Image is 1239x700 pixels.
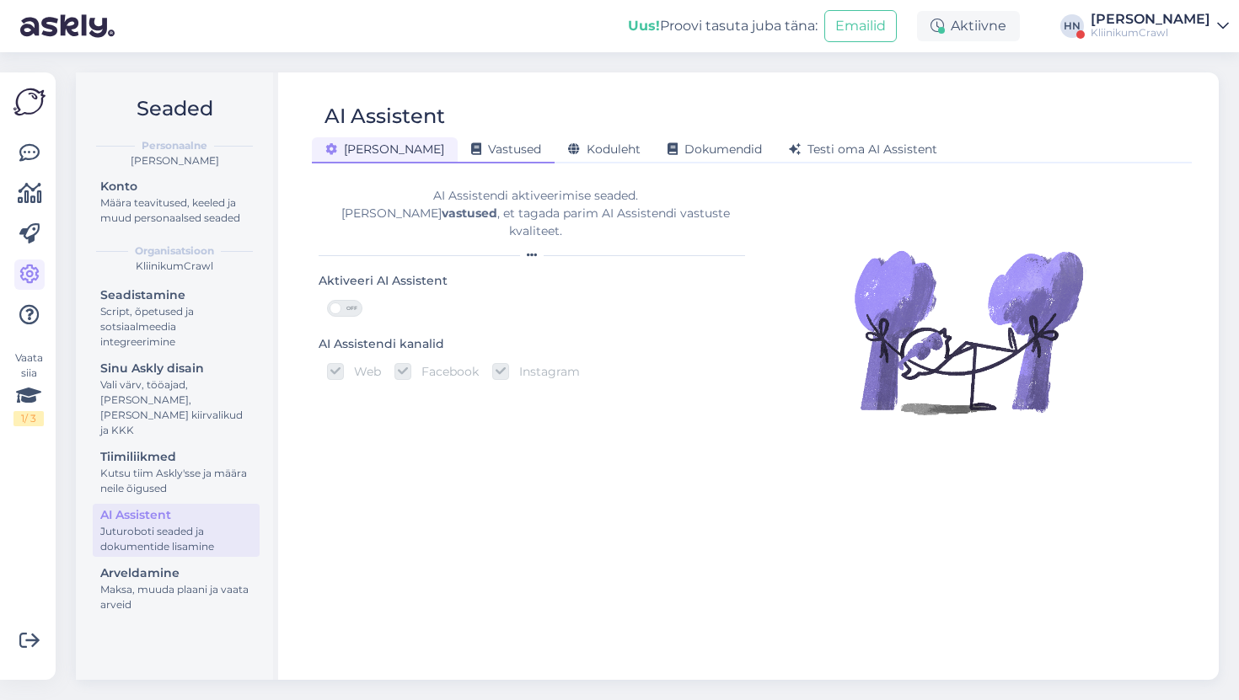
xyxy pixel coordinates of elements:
[142,138,207,153] b: Personaalne
[668,142,762,157] span: Dokumendid
[789,142,937,157] span: Testi oma AI Assistent
[100,377,252,438] div: Vali värv, tööajad, [PERSON_NAME], [PERSON_NAME] kiirvalikud ja KKK
[100,582,252,612] div: Maksa, muuda plaani ja vaata arveid
[324,100,445,132] div: AI Assistent
[628,18,660,34] b: Uus!
[89,93,260,125] h2: Seaded
[100,466,252,496] div: Kutsu tiim Askly'sse ja määra neile õigused
[89,259,260,274] div: KliinikumCrawl
[100,506,252,524] div: AI Assistent
[100,178,252,195] div: Konto
[471,142,541,157] span: Vastused
[1060,14,1084,38] div: HN
[1091,13,1229,40] a: [PERSON_NAME]KliinikumCrawl
[824,10,897,42] button: Emailid
[341,301,362,316] span: OFF
[1091,26,1210,40] div: KliinikumCrawl
[93,446,260,499] a: TiimiliikmedKutsu tiim Askly'sse ja määra neile õigused
[13,411,44,426] div: 1 / 3
[442,206,497,221] b: vastused
[100,448,252,466] div: Tiimiliikmed
[93,562,260,615] a: ArveldamineMaksa, muuda plaani ja vaata arveid
[100,304,252,350] div: Script, õpetused ja sotsiaalmeedia integreerimine
[100,524,252,554] div: Juturoboti seaded ja dokumentide lisamine
[850,214,1086,450] img: Illustration
[100,360,252,377] div: Sinu Askly disain
[411,363,479,380] label: Facebook
[13,350,44,426] div: Vaata siia
[319,335,444,354] div: AI Assistendi kanalid
[319,187,752,240] div: AI Assistendi aktiveerimise seaded. [PERSON_NAME] , et tagada parim AI Assistendi vastuste kvalit...
[568,142,641,157] span: Koduleht
[100,286,252,304] div: Seadistamine
[93,175,260,228] a: KontoMäära teavitused, keeled ja muud personaalsed seaded
[319,272,448,291] div: Aktiveeri AI Assistent
[93,357,260,441] a: Sinu Askly disainVali värv, tööajad, [PERSON_NAME], [PERSON_NAME] kiirvalikud ja KKK
[93,504,260,557] a: AI AssistentJuturoboti seaded ja dokumentide lisamine
[325,142,444,157] span: [PERSON_NAME]
[93,284,260,352] a: SeadistamineScript, õpetused ja sotsiaalmeedia integreerimine
[135,243,214,259] b: Organisatsioon
[1091,13,1210,26] div: [PERSON_NAME]
[628,16,818,36] div: Proovi tasuta juba täna:
[509,363,580,380] label: Instagram
[100,195,252,226] div: Määra teavitused, keeled ja muud personaalsed seaded
[344,363,381,380] label: Web
[89,153,260,168] div: [PERSON_NAME]
[13,86,46,118] img: Askly Logo
[917,11,1020,41] div: Aktiivne
[100,564,252,582] div: Arveldamine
